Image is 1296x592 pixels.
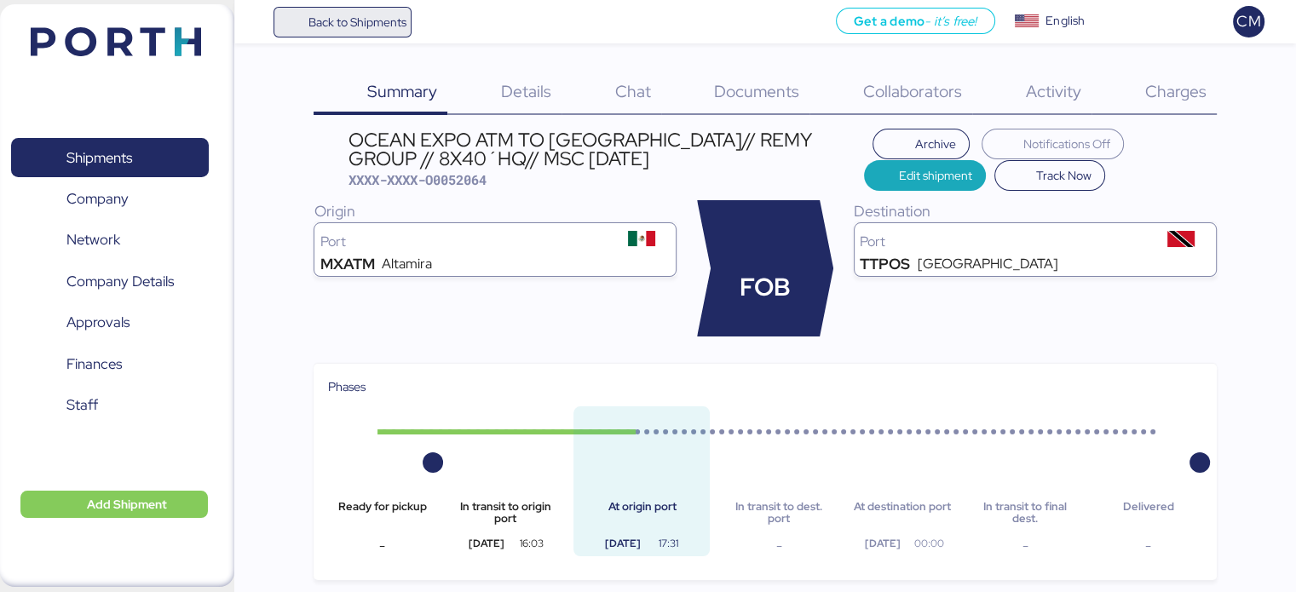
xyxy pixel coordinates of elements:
span: Notifications Off [1023,134,1110,154]
button: Menu [245,8,274,37]
span: Network [66,227,120,252]
div: English [1045,12,1085,30]
div: Origin [314,200,677,222]
span: Details [501,80,551,102]
div: Ready for pickup [327,501,436,526]
div: [DATE] [848,536,919,551]
span: Shipments [66,146,132,170]
a: Back to Shipments [274,7,412,37]
span: Archive [915,134,956,154]
span: Documents [714,80,799,102]
div: MXATM [320,257,374,271]
a: Shipments [11,138,209,177]
div: Port [320,235,612,249]
div: 17:31 [641,536,696,551]
span: Track Now [1036,165,1092,186]
div: [DATE] [587,536,658,551]
div: In transit to final dest. [971,501,1080,526]
span: Chat [614,80,650,102]
div: [GEOGRAPHIC_DATA] [918,257,1058,271]
div: 00:00 [901,536,956,551]
button: Track Now [994,160,1106,191]
button: Edit shipment [864,160,986,191]
div: [DATE] [451,536,521,551]
div: Phases [327,377,1202,396]
span: CM [1236,10,1260,32]
span: Activity [1026,80,1081,102]
div: TTPOS [860,257,910,271]
span: Staff [66,393,98,417]
span: Edit shipment [899,165,972,186]
div: In transit to dest. port [724,501,833,526]
div: At origin port [587,501,696,526]
span: Charges [1144,80,1206,102]
span: Collaborators [863,80,962,102]
div: - [327,536,436,556]
a: Staff [11,386,209,425]
button: Notifications Off [982,129,1125,159]
div: - [971,536,1080,556]
div: Destination [854,200,1217,222]
div: Altamira [382,257,432,271]
span: Company [66,187,129,211]
a: Company [11,180,209,219]
button: Archive [873,129,970,159]
div: In transit to origin port [451,501,560,526]
span: Add Shipment [87,494,167,514]
span: Finances [66,352,122,376]
span: FOB [740,269,791,306]
div: Delivered [1094,501,1203,526]
button: Add Shipment [20,491,208,518]
div: - [1094,536,1203,556]
div: At destination port [848,501,957,526]
a: Approvals [11,303,209,342]
span: Approvals [66,310,130,335]
div: - [724,536,833,556]
span: Company Details [66,269,174,294]
div: Port [860,235,1152,249]
div: 16:03 [504,536,560,551]
a: Company Details [11,262,209,302]
a: Finances [11,345,209,384]
span: XXXX-XXXX-O0052064 [348,171,487,188]
a: Network [11,221,209,260]
span: Summary [367,80,437,102]
span: Back to Shipments [308,12,406,32]
div: OCEAN EXPO ATM TO [GEOGRAPHIC_DATA]// REMY GROUP // 8X40´HQ// MSC [DATE] [348,130,864,169]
